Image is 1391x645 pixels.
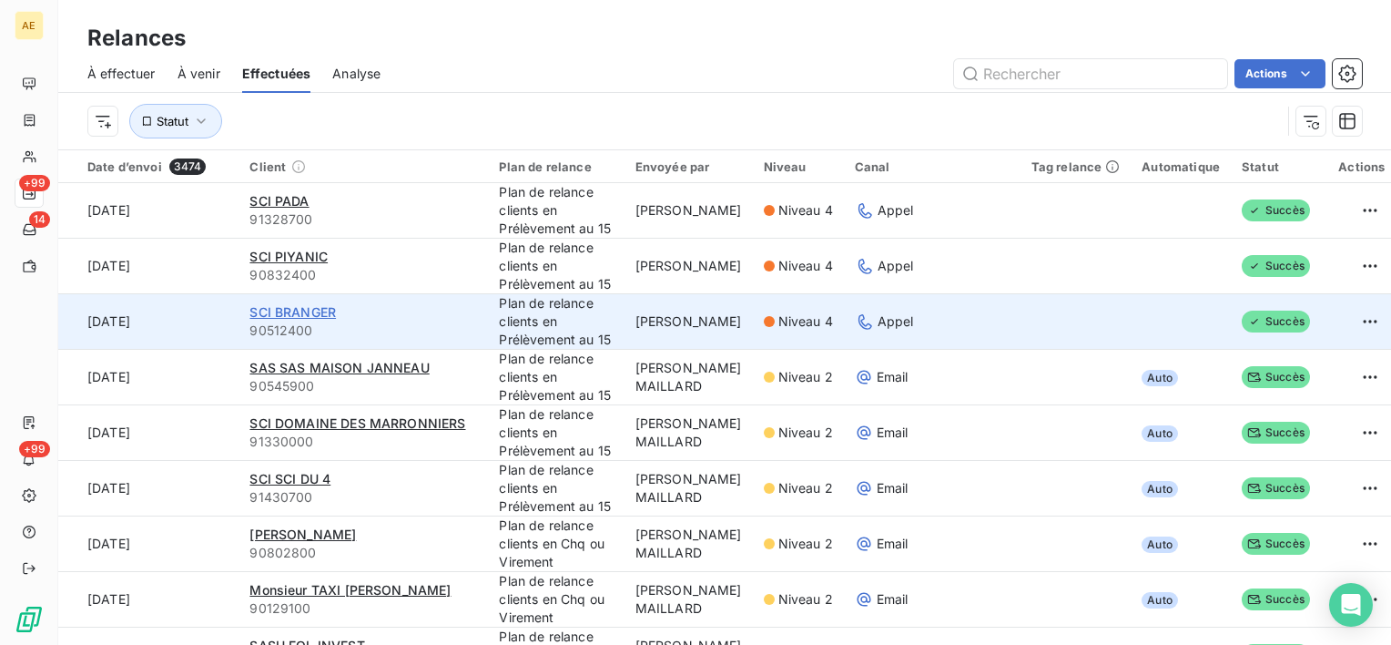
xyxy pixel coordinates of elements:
[1142,425,1178,442] span: Auto
[624,239,753,294] td: [PERSON_NAME]
[877,479,909,497] span: Email
[778,257,833,275] span: Niveau 4
[778,535,833,553] span: Niveau 2
[624,183,753,239] td: [PERSON_NAME]
[624,517,753,572] td: [PERSON_NAME] MAILLARD
[58,350,239,405] td: [DATE]
[19,441,50,457] span: +99
[1234,59,1325,88] button: Actions
[249,304,336,320] span: SCI BRANGER
[488,239,624,294] td: Plan de relance clients en Prélèvement au 15
[58,572,239,628] td: [DATE]
[488,572,624,628] td: Plan de relance clients en Chq ou Virement
[488,350,624,405] td: Plan de relance clients en Prélèvement au 15
[242,65,311,83] span: Effectuées
[778,368,833,386] span: Niveau 2
[249,159,286,174] span: Client
[1142,481,1178,497] span: Auto
[58,517,239,572] td: [DATE]
[499,159,613,174] div: Plan de relance
[1242,311,1310,333] span: Succès
[488,405,624,461] td: Plan de relance clients en Prélèvement au 15
[1242,200,1310,221] span: Succès
[1142,537,1178,553] span: Auto
[1031,159,1121,174] div: Tag relance
[58,239,239,294] td: [DATE]
[954,59,1227,88] input: Rechercher
[169,159,207,175] span: 3474
[157,114,188,128] span: Statut
[624,405,753,461] td: [PERSON_NAME] MAILLARD
[1142,370,1178,386] span: Auto
[878,257,914,275] span: Appel
[1142,592,1178,609] span: Auto
[488,517,624,572] td: Plan de relance clients en Chq ou Virement
[877,424,909,442] span: Email
[178,65,220,83] span: À venir
[249,415,465,431] span: SCI DOMAINE DES MARRONNIERS
[249,599,477,618] span: 90129100
[15,605,44,634] img: Logo LeanPay
[19,175,50,191] span: +99
[488,461,624,517] td: Plan de relance clients en Prélèvement au 15
[1338,159,1385,174] div: Actions
[1242,422,1310,444] span: Succès
[15,11,44,40] div: AE
[778,201,833,220] span: Niveau 4
[249,377,477,395] span: 90545900
[249,544,477,562] span: 90802800
[129,104,222,138] button: Statut
[249,471,330,486] span: SCI SCI DU 4
[878,312,914,331] span: Appel
[249,360,429,375] span: SAS SAS MAISON JANNEAU
[332,65,381,83] span: Analyse
[1242,159,1316,174] div: Statut
[764,159,833,174] div: Niveau
[488,294,624,350] td: Plan de relance clients en Prélèvement au 15
[624,572,753,628] td: [PERSON_NAME] MAILLARD
[1329,583,1373,627] div: Open Intercom Messenger
[87,22,186,55] h3: Relances
[488,183,624,239] td: Plan de relance clients en Prélèvement au 15
[58,294,239,350] td: [DATE]
[1242,255,1310,277] span: Succès
[29,211,50,228] span: 14
[87,159,228,175] div: Date d’envoi
[624,294,753,350] td: [PERSON_NAME]
[778,312,833,331] span: Niveau 4
[249,249,328,264] span: SCI PIYANIC
[624,461,753,517] td: [PERSON_NAME] MAILLARD
[58,405,239,461] td: [DATE]
[877,368,909,386] span: Email
[878,201,914,220] span: Appel
[249,582,451,598] span: Monsieur TAXI [PERSON_NAME]
[58,183,239,239] td: [DATE]
[635,159,742,174] div: Envoyée par
[1242,589,1310,610] span: Succès
[58,461,239,517] td: [DATE]
[624,350,753,405] td: [PERSON_NAME] MAILLARD
[87,65,156,83] span: À effectuer
[1242,477,1310,499] span: Succès
[249,210,477,229] span: 91328700
[249,433,477,451] span: 91330000
[1242,533,1310,555] span: Succès
[778,590,833,609] span: Niveau 2
[778,479,833,497] span: Niveau 2
[877,535,909,553] span: Email
[1142,159,1220,174] div: Automatique
[855,159,1010,174] div: Canal
[249,266,477,284] span: 90832400
[877,590,909,609] span: Email
[249,322,477,340] span: 90512400
[249,193,309,209] span: SCI PADA
[249,527,356,542] span: [PERSON_NAME]
[1242,366,1310,388] span: Succès
[249,488,477,507] span: 91430700
[778,424,833,442] span: Niveau 2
